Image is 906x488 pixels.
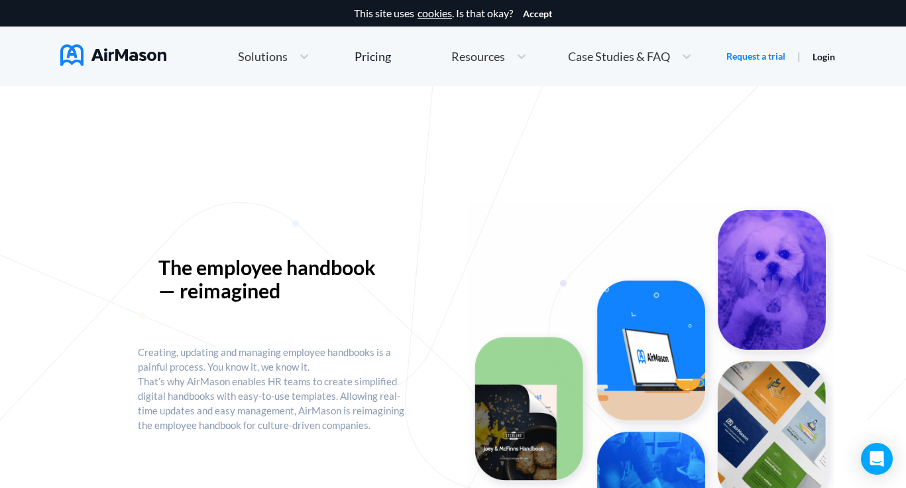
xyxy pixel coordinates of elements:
[861,443,893,475] div: Open Intercom Messenger
[568,50,670,62] span: Case Studies & FAQ
[238,50,288,62] span: Solutions
[60,44,166,66] img: AirMason Logo
[355,50,391,62] div: Pricing
[797,50,801,62] span: |
[158,256,390,302] p: The employee handbook — reimagined
[813,51,835,62] a: Login
[523,9,552,19] button: Accept cookies
[418,7,452,19] a: cookies
[138,345,411,432] p: Creating, updating and managing employee handbooks is a painful process. You know it, we know it....
[451,50,505,62] span: Resources
[726,50,785,63] a: Request a trial
[355,44,391,68] a: Pricing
